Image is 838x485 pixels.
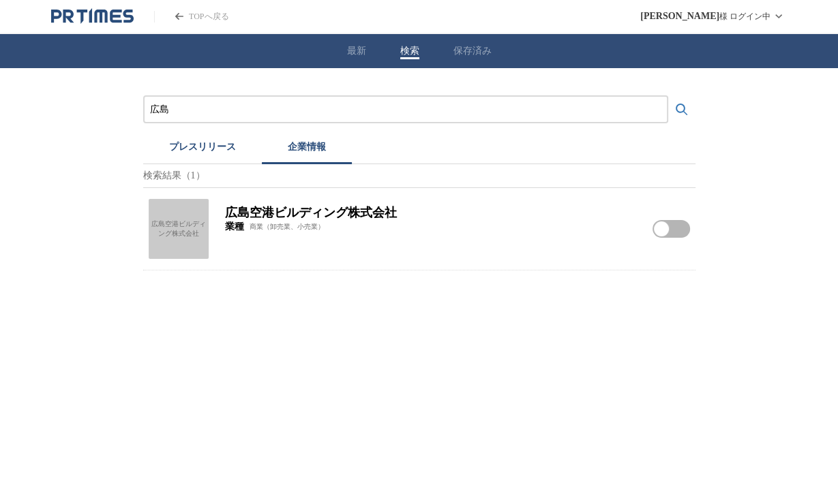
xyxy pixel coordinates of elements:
button: プレスリリース [143,134,262,164]
button: 保存済み [453,45,492,57]
p: 検索結果（1） [143,164,695,188]
button: 検索する [668,96,695,123]
span: 商業（卸売業、小売業） [250,222,325,232]
button: 企業情報 [262,134,352,164]
h2: 広島空港ビルディング株式会社 [225,204,636,221]
input: プレスリリースおよび企業を検索する [150,102,661,117]
span: [PERSON_NAME] [640,11,719,22]
a: PR TIMESのトップページはこちら [154,11,228,22]
a: 広島空港ビルディング株式会社 [149,199,209,259]
a: PR TIMESのトップページはこちら [51,8,134,25]
button: 検索 [400,45,419,57]
button: 最新 [347,45,366,57]
span: 業種 [225,221,244,233]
